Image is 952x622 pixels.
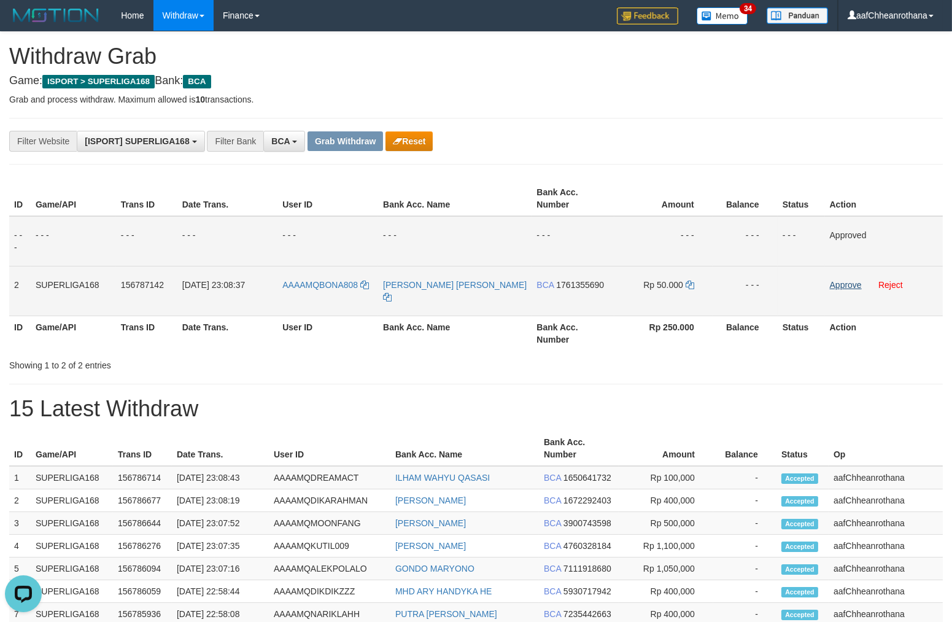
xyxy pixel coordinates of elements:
[269,431,390,466] th: User ID
[113,512,172,535] td: 156786644
[563,541,611,551] span: Copy 4760328184 to clipboard
[544,496,561,505] span: BCA
[697,7,748,25] img: Button%20Memo.svg
[544,564,561,573] span: BCA
[385,131,433,151] button: Reset
[9,535,31,558] td: 4
[713,316,778,351] th: Balance
[31,181,116,216] th: Game/API
[778,216,825,266] td: - - -
[9,316,31,351] th: ID
[781,587,818,597] span: Accepted
[713,512,776,535] td: -
[383,280,527,302] a: [PERSON_NAME] [PERSON_NAME]
[378,216,532,266] td: - - -
[269,512,390,535] td: AAAAMQMOONFANG
[31,431,113,466] th: Game/API
[5,5,42,42] button: Open LiveChat chat widget
[395,518,466,528] a: [PERSON_NAME]
[781,610,818,620] span: Accepted
[713,216,778,266] td: - - -
[9,266,31,316] td: 2
[195,95,205,104] strong: 10
[563,564,611,573] span: Copy 7111918680 to clipboard
[9,354,387,371] div: Showing 1 to 2 of 2 entries
[172,431,269,466] th: Date Trans.
[9,93,943,106] p: Grab and process withdraw. Maximum allowed is transactions.
[277,216,378,266] td: - - -
[269,489,390,512] td: AAAAMQDIKARAHMAN
[277,316,378,351] th: User ID
[713,489,776,512] td: -
[740,3,756,14] span: 34
[9,489,31,512] td: 2
[619,512,713,535] td: Rp 500,000
[31,489,113,512] td: SUPERLIGA168
[113,466,172,489] td: 156786714
[85,136,189,146] span: [ISPORT] SUPERLIGA168
[9,512,31,535] td: 3
[619,431,713,466] th: Amount
[778,316,825,351] th: Status
[378,316,532,351] th: Bank Acc. Name
[9,44,943,69] h1: Withdraw Grab
[830,280,862,290] a: Approve
[9,558,31,580] td: 5
[713,535,776,558] td: -
[172,535,269,558] td: [DATE] 23:07:35
[544,541,561,551] span: BCA
[177,316,277,351] th: Date Trans.
[614,316,713,351] th: Rp 250.000
[829,535,943,558] td: aafChheanrothana
[619,535,713,558] td: Rp 1,100,000
[77,131,204,152] button: [ISPORT] SUPERLIGA168
[9,6,103,25] img: MOTION_logo.png
[172,466,269,489] td: [DATE] 23:08:43
[207,131,263,152] div: Filter Bank
[776,431,829,466] th: Status
[113,535,172,558] td: 156786276
[544,586,561,596] span: BCA
[269,558,390,580] td: AAAAMQALEKPOLALO
[544,609,561,619] span: BCA
[619,466,713,489] td: Rp 100,000
[713,266,778,316] td: - - -
[619,489,713,512] td: Rp 400,000
[177,216,277,266] td: - - -
[395,564,474,573] a: GONDO MARYONO
[563,473,611,483] span: Copy 1650641732 to clipboard
[563,586,611,596] span: Copy 5930717942 to clipboard
[563,496,611,505] span: Copy 1672292403 to clipboard
[713,181,778,216] th: Balance
[9,466,31,489] td: 1
[9,75,943,87] h4: Game: Bank:
[544,473,561,483] span: BCA
[9,397,943,421] h1: 15 Latest Withdraw
[617,7,678,25] img: Feedback.jpg
[269,580,390,603] td: AAAAMQDIKDIKZZZ
[829,558,943,580] td: aafChheanrothana
[395,473,490,483] a: ILHAM WAHYU QASASI
[713,466,776,489] td: -
[172,580,269,603] td: [DATE] 22:58:44
[614,181,713,216] th: Amount
[269,535,390,558] td: AAAAMQKUTIL009
[713,558,776,580] td: -
[282,280,358,290] span: AAAAMQBONA808
[395,609,497,619] a: PUTRA [PERSON_NAME]
[263,131,305,152] button: BCA
[829,466,943,489] td: aafChheanrothana
[778,181,825,216] th: Status
[825,216,943,266] td: Approved
[686,280,694,290] a: Copy 50000 to clipboard
[113,489,172,512] td: 156786677
[619,558,713,580] td: Rp 1,050,000
[619,580,713,603] td: Rp 400,000
[9,216,31,266] td: - - -
[31,316,116,351] th: Game/API
[269,466,390,489] td: AAAAMQDREAMACT
[31,580,113,603] td: SUPERLIGA168
[31,216,116,266] td: - - -
[829,489,943,512] td: aafChheanrothana
[31,266,116,316] td: SUPERLIGA168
